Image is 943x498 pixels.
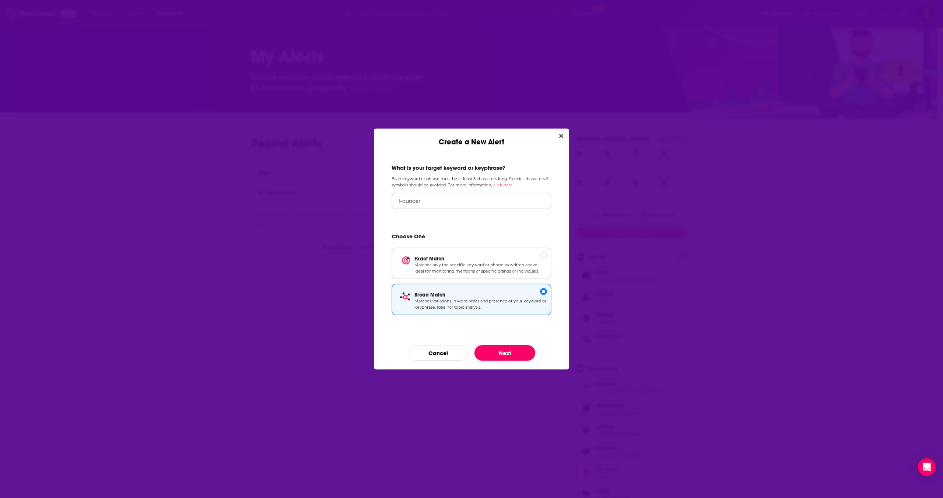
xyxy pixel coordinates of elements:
[374,129,569,147] div: Create a New Alert
[392,164,551,171] h2: What is your target keyword or keyphrase?
[556,131,566,141] button: Close
[474,345,535,361] button: Next
[408,345,469,361] button: Cancel
[414,256,547,262] p: Exact Match
[918,458,936,476] div: Open Intercom Messenger
[414,292,547,298] p: Broad Match
[493,182,513,187] a: click here
[392,233,551,243] h2: Choose One
[414,298,547,311] p: Matches variations in word order and presence of your keyword or keyphrase. Ideal for topic analy...
[414,262,547,275] p: Matches only the specific keyword or phrase as written above. Ideal for monitoring mentions of sp...
[392,176,551,188] p: Each keyword or phrase must be at least 3 characters long. Special characters & symbols should be...
[392,193,551,209] input: Ex: brand name, person, topic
